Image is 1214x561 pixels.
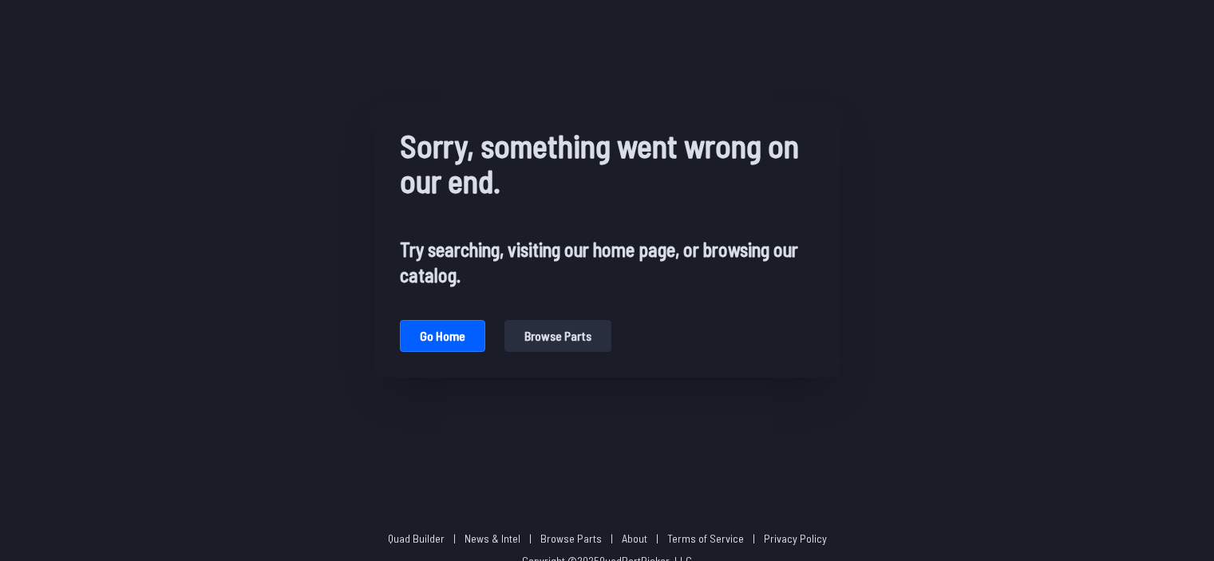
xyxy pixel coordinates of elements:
a: Browse Parts [540,531,602,545]
a: Quad Builder [388,531,445,545]
a: About [622,531,647,545]
h1: Sorry, something went wrong on our end. [400,128,815,199]
p: | | | | | [382,531,833,547]
button: Go home [400,320,485,352]
h2: Try searching, visiting our home page, or browsing our catalog. [400,237,815,288]
a: News & Intel [465,531,520,545]
a: Privacy Policy [764,531,827,545]
a: Terms of Service [667,531,744,545]
button: Browse parts [504,320,611,352]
